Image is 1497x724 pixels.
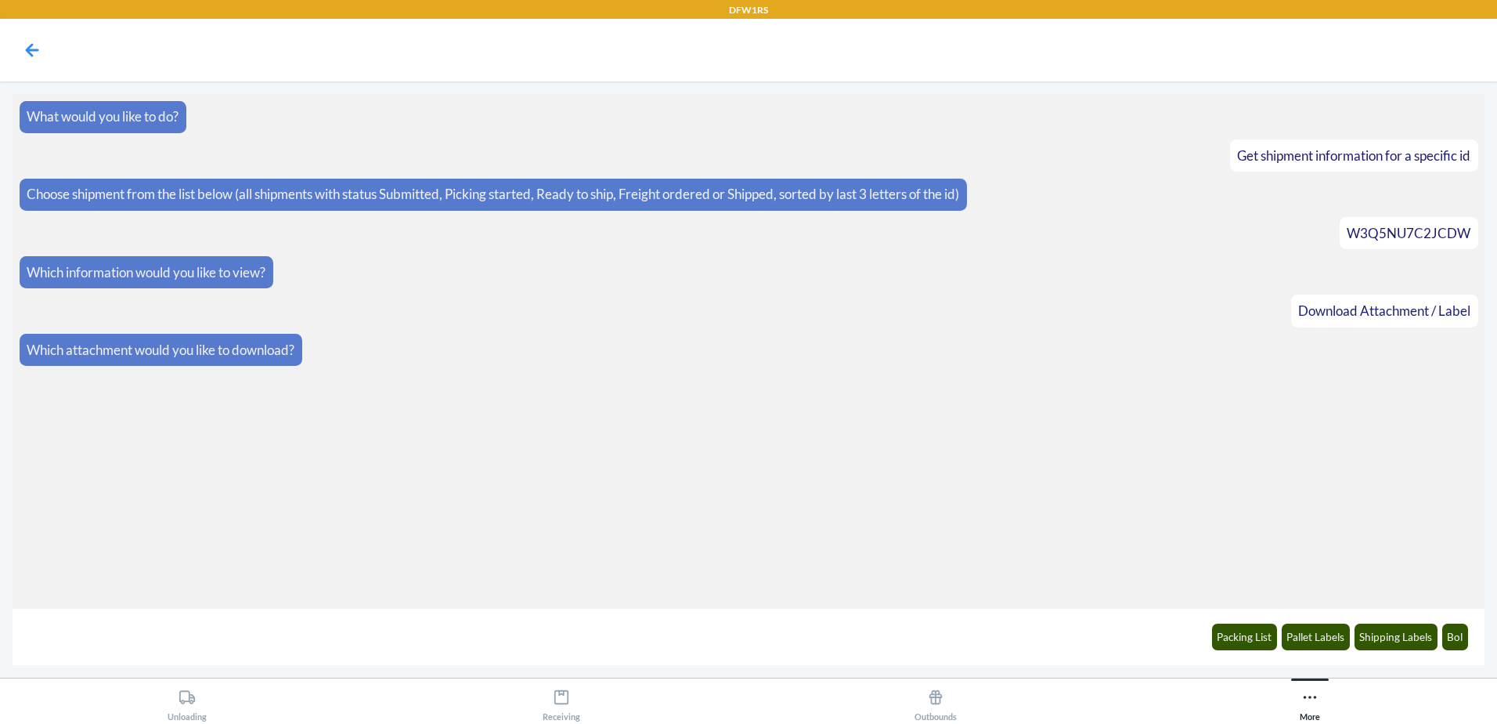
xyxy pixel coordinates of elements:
[27,340,294,360] p: Which attachment would you like to download?
[1355,624,1438,650] button: Shipping Labels
[1442,624,1469,650] button: Bol
[1298,302,1470,319] span: Download Attachment / Label
[1282,624,1351,650] button: Pallet Labels
[27,262,265,283] p: Which information would you like to view?
[1212,624,1278,650] button: Packing List
[1237,147,1470,164] span: Get shipment information for a specific id
[914,682,957,722] div: Outbounds
[748,679,1123,722] button: Outbounds
[374,679,748,722] button: Receiving
[27,107,179,127] p: What would you like to do?
[168,682,207,722] div: Unloading
[1123,679,1497,722] button: More
[1347,225,1470,241] span: W3Q5NU7C2JCDW
[27,184,959,205] p: Choose shipment from the list below (all shipments with status Submitted, Picking started, Ready ...
[729,3,768,17] p: DFW1RS
[543,682,580,722] div: Receiving
[1300,682,1320,722] div: More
